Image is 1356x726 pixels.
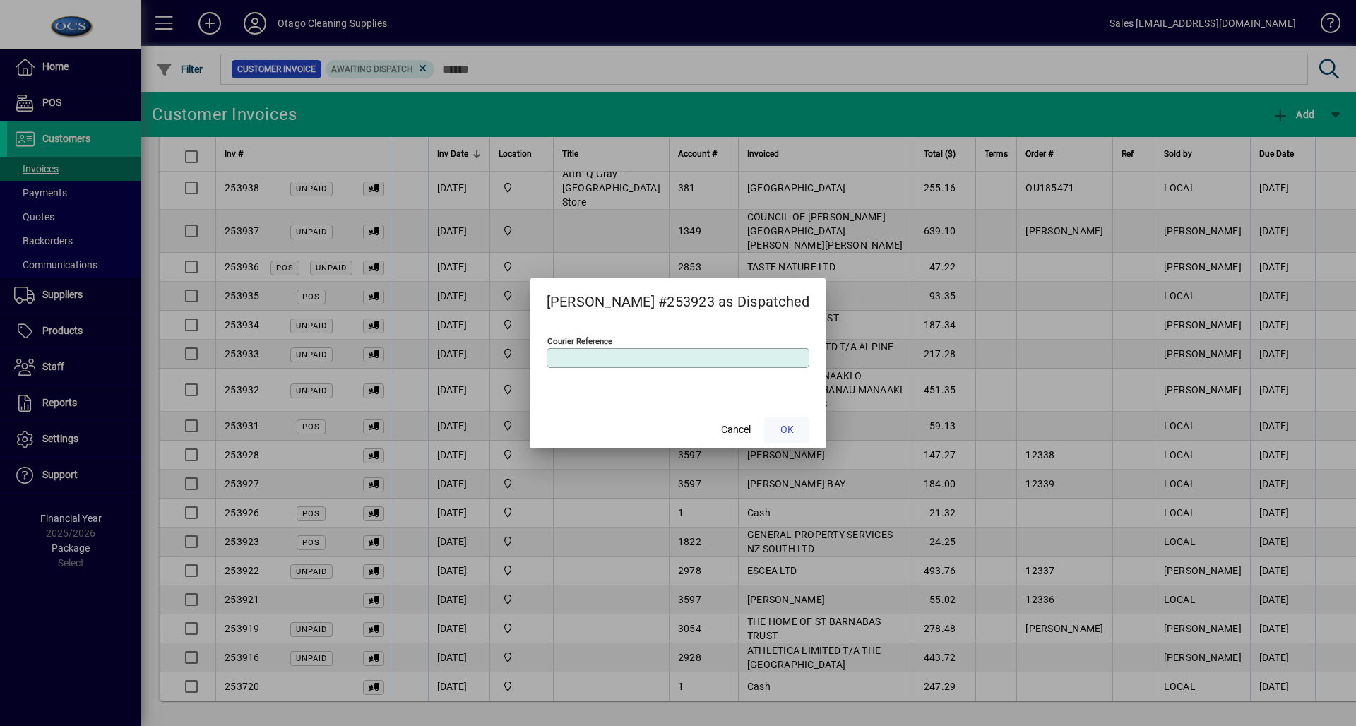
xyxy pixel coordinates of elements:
[780,422,794,437] span: OK
[530,278,827,319] h2: [PERSON_NAME] #253923 as Dispatched
[713,417,759,443] button: Cancel
[764,417,809,443] button: OK
[547,335,612,345] mat-label: Courier Reference
[721,422,751,437] span: Cancel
